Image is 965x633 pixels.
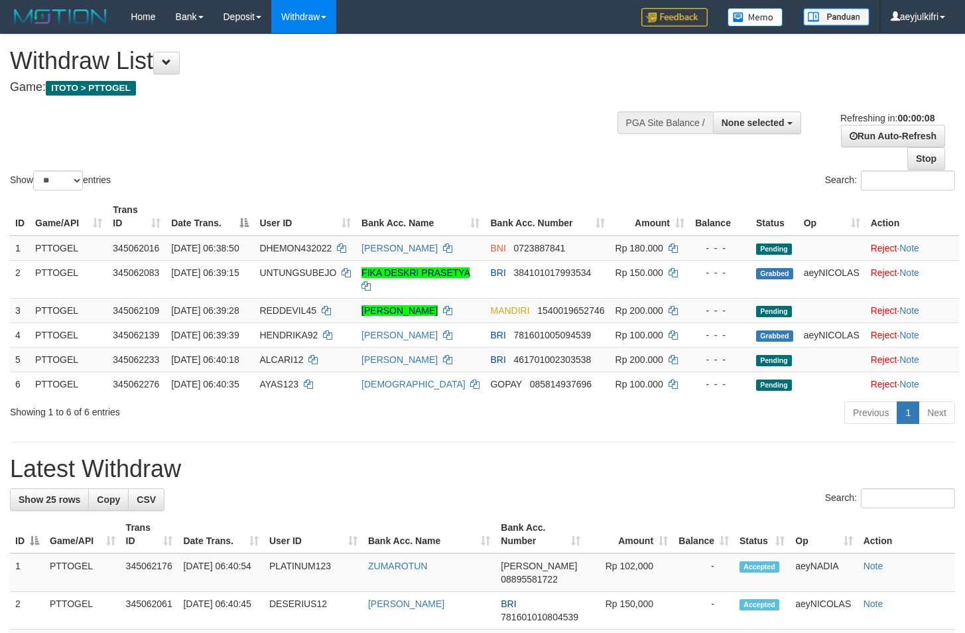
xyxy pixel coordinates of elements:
[790,553,858,592] td: aeyNADIA
[501,561,577,571] span: [PERSON_NAME]
[641,8,708,27] img: Feedback.jpg
[615,330,663,340] span: Rp 100.000
[10,298,30,322] td: 3
[866,198,959,236] th: Action
[361,267,470,278] a: FIKA DESKRI PRASETYA
[113,354,159,365] span: 345062233
[871,243,897,253] a: Reject
[756,244,792,255] span: Pending
[790,516,858,553] th: Op: activate to sort column ascending
[10,236,30,261] td: 1
[866,236,959,261] td: ·
[756,306,792,317] span: Pending
[44,516,121,553] th: Game/API: activate to sort column ascending
[259,243,332,253] span: DHEMON432022
[107,198,166,236] th: Trans ID: activate to sort column ascending
[673,553,734,592] td: -
[866,322,959,347] td: ·
[495,516,585,553] th: Bank Acc. Number: activate to sort column ascending
[501,598,516,609] span: BRI
[361,243,438,253] a: [PERSON_NAME]
[171,267,239,278] span: [DATE] 06:39:15
[363,516,495,553] th: Bank Acc. Name: activate to sort column ascending
[10,516,44,553] th: ID: activate to sort column descending
[30,198,107,236] th: Game/API: activate to sort column ascending
[514,354,592,365] span: Copy 461701002303538 to clipboard
[899,305,919,316] a: Note
[88,488,129,511] a: Copy
[790,592,858,630] td: aeyNICOLAS
[97,494,120,505] span: Copy
[259,379,298,389] span: AYAS123
[113,379,159,389] span: 345062276
[30,322,107,347] td: PTTOGEL
[259,354,303,365] span: ALCARI12
[799,198,866,236] th: Op: activate to sort column ascending
[46,81,136,96] span: ITOTO > PTTOGEL
[756,380,792,391] span: Pending
[10,553,44,592] td: 1
[695,266,745,279] div: - - -
[861,171,955,190] input: Search:
[728,8,783,27] img: Button%20Memo.svg
[919,401,955,424] a: Next
[30,260,107,298] td: PTTOGEL
[166,198,254,236] th: Date Trans.: activate to sort column descending
[866,372,959,396] td: ·
[690,198,751,236] th: Balance
[897,113,934,123] strong: 00:00:08
[171,330,239,340] span: [DATE] 06:39:39
[871,379,897,389] a: Reject
[897,401,919,424] a: 1
[530,379,592,389] span: Copy 085814937696 to clipboard
[871,305,897,316] a: Reject
[586,553,673,592] td: Rp 102,000
[10,260,30,298] td: 2
[740,561,779,573] span: Accepted
[10,171,111,190] label: Show entries
[485,198,610,236] th: Bank Acc. Number: activate to sort column ascending
[356,198,485,236] th: Bank Acc. Name: activate to sort column ascending
[695,304,745,317] div: - - -
[264,553,363,592] td: PLATINUM123
[871,267,897,278] a: Reject
[361,379,466,389] a: [DEMOGRAPHIC_DATA]
[673,516,734,553] th: Balance: activate to sort column ascending
[361,354,438,365] a: [PERSON_NAME]
[844,401,897,424] a: Previous
[861,488,955,508] input: Search:
[264,516,363,553] th: User ID: activate to sort column ascending
[713,111,801,134] button: None selected
[113,267,159,278] span: 345062083
[121,592,178,630] td: 345062061
[899,243,919,253] a: Note
[586,592,673,630] td: Rp 150,000
[871,330,897,340] a: Reject
[864,561,883,571] a: Note
[33,171,83,190] select: Showentries
[19,494,80,505] span: Show 25 rows
[615,243,663,253] span: Rp 180.000
[756,355,792,366] span: Pending
[171,379,239,389] span: [DATE] 06:40:35
[866,347,959,372] td: ·
[695,328,745,342] div: - - -
[113,330,159,340] span: 345062139
[490,267,505,278] span: BRI
[171,354,239,365] span: [DATE] 06:40:18
[866,260,959,298] td: ·
[864,598,883,609] a: Note
[841,125,945,147] a: Run Auto-Refresh
[178,516,264,553] th: Date Trans.: activate to sort column ascending
[10,488,89,511] a: Show 25 rows
[121,553,178,592] td: 345062176
[171,243,239,253] span: [DATE] 06:38:50
[178,592,264,630] td: [DATE] 06:40:45
[899,330,919,340] a: Note
[10,372,30,396] td: 6
[722,117,785,128] span: None selected
[501,574,558,585] span: Copy 08895581722 to clipboard
[171,305,239,316] span: [DATE] 06:39:28
[866,298,959,322] td: ·
[734,516,790,553] th: Status: activate to sort column ascending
